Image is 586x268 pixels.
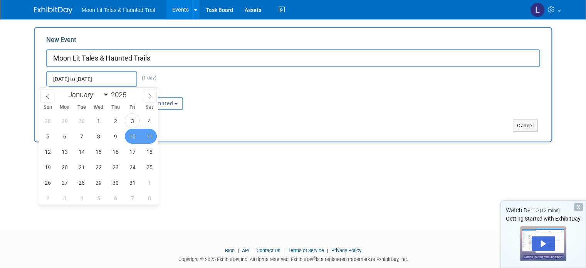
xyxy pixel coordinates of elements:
a: Terms of Service [288,248,324,253]
span: November 3, 2025 [57,190,72,206]
span: November 2, 2025 [40,190,55,206]
span: October 15, 2025 [91,144,106,159]
span: October 31, 2025 [125,175,140,190]
span: October 8, 2025 [91,129,106,144]
span: October 30, 2025 [108,175,123,190]
span: October 20, 2025 [57,160,72,175]
span: October 19, 2025 [40,160,55,175]
span: October 2, 2025 [108,113,123,128]
span: Sat [141,105,158,110]
span: October 23, 2025 [108,160,123,175]
span: October 4, 2025 [142,113,157,128]
span: September 30, 2025 [74,113,89,128]
span: October 6, 2025 [57,129,72,144]
span: October 29, 2025 [91,175,106,190]
div: Attendance / Format: [46,87,119,97]
span: October 1, 2025 [91,113,106,128]
span: September 28, 2025 [40,113,55,128]
select: Month [65,90,109,99]
a: Privacy Policy [331,248,361,253]
span: | [250,248,255,253]
span: October 18, 2025 [142,144,157,159]
div: Watch Demo [500,206,586,214]
span: November 7, 2025 [125,190,140,206]
span: October 26, 2025 [40,175,55,190]
span: Mon [56,105,73,110]
span: | [236,248,241,253]
input: Start Date - End Date [46,71,137,87]
span: October 7, 2025 [74,129,89,144]
span: Wed [90,105,107,110]
span: Moon Lit Tales & Haunted Trail [82,7,155,13]
button: Cancel [513,120,538,132]
label: New Event [46,35,76,47]
img: London Blue [530,3,545,17]
span: October 9, 2025 [108,129,123,144]
span: November 4, 2025 [74,190,89,206]
div: Participation: [131,87,203,97]
span: | [325,248,330,253]
img: ExhibitDay [34,7,72,14]
span: October 17, 2025 [125,144,140,159]
span: September 29, 2025 [57,113,72,128]
span: October 16, 2025 [108,144,123,159]
span: October 5, 2025 [40,129,55,144]
span: November 8, 2025 [142,190,157,206]
div: Dismiss [574,203,583,211]
span: (13 mins) [540,208,560,213]
span: Fri [124,105,141,110]
input: Name of Trade Show / Conference [46,49,540,67]
span: October 28, 2025 [74,175,89,190]
span: Sun [39,105,56,110]
span: October 14, 2025 [74,144,89,159]
span: October 13, 2025 [57,144,72,159]
span: Tue [73,105,90,110]
span: October 21, 2025 [74,160,89,175]
span: October 27, 2025 [57,175,72,190]
span: October 25, 2025 [142,160,157,175]
span: October 3, 2025 [125,113,140,128]
div: Getting Started with ExhibitDay [500,215,586,222]
span: October 12, 2025 [40,144,55,159]
a: Blog [225,248,235,253]
span: Thu [107,105,124,110]
span: November 1, 2025 [142,175,157,190]
span: October 22, 2025 [91,160,106,175]
span: (1 day) [137,75,156,81]
span: October 11, 2025 [142,129,157,144]
div: Play [532,236,555,251]
input: Year [109,90,132,99]
span: November 6, 2025 [108,190,123,206]
span: October 10, 2025 [125,129,140,144]
span: | [282,248,287,253]
span: October 24, 2025 [125,160,140,175]
a: API [242,248,249,253]
sup: ® [313,256,316,260]
span: November 5, 2025 [91,190,106,206]
a: Contact Us [257,248,280,253]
